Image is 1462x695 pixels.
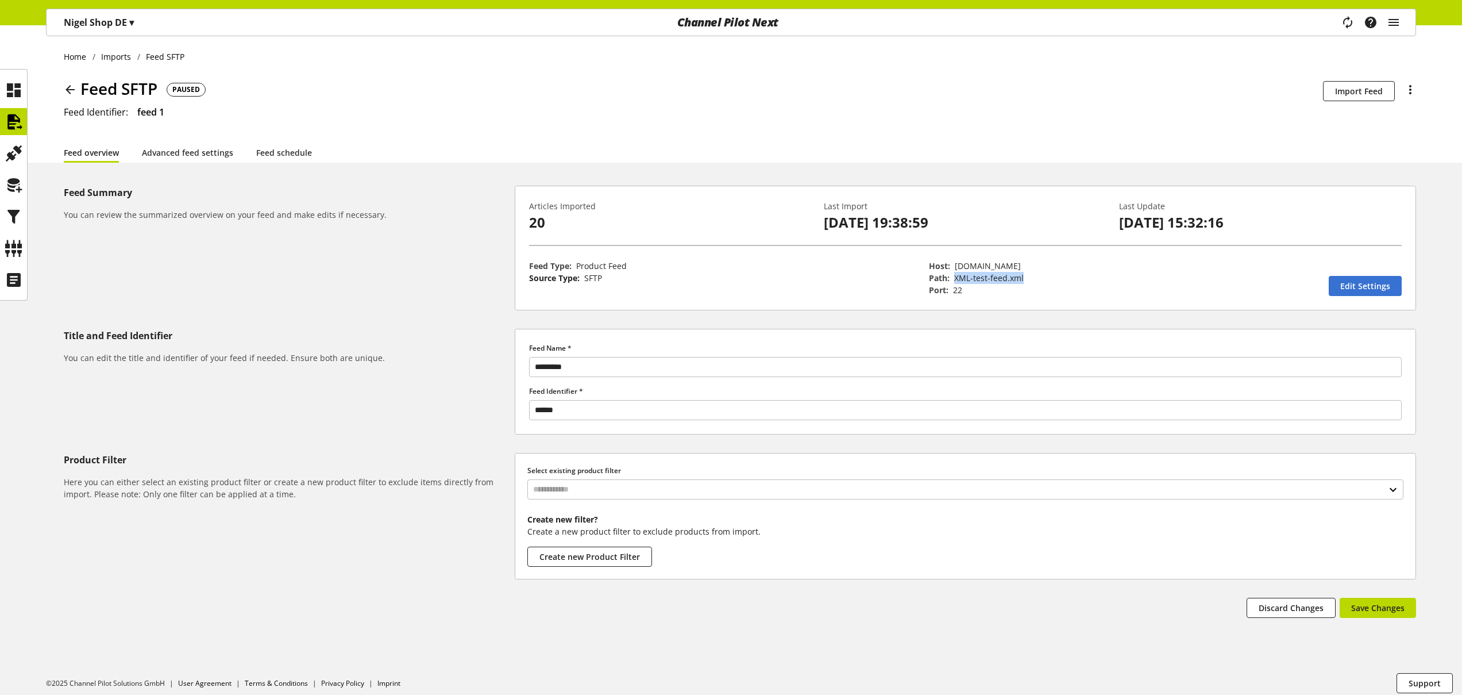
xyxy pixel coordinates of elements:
span: Edit Settings [1340,280,1390,292]
span: Host: [929,260,950,271]
span: Source Type: [529,272,580,283]
li: ©2025 Channel Pilot Solutions GmbH [46,678,178,689]
h5: Title and Feed Identifier [64,329,510,343]
button: Import Feed [1323,81,1395,101]
p: Create a new product filter to exclude products from import. [527,525,1403,537]
button: Create new Product Filter [527,547,652,567]
p: Last Import [824,200,1106,212]
span: Feed Name * [529,343,572,353]
p: [DATE] 19:38:59 [824,212,1106,233]
a: Feed schedule [256,147,312,159]
span: feed 1 [137,106,164,118]
p: [DATE] 15:32:16 [1119,212,1402,233]
button: Support [1397,673,1453,693]
button: Save Changes [1340,598,1416,618]
span: Support [1409,677,1441,689]
span: Feed Identifier * [529,386,583,396]
a: Privacy Policy [321,678,364,688]
span: Create new Product Filter [539,551,640,563]
a: Edit Settings [1329,276,1402,296]
span: ftp.channelpilot.com [955,260,1021,271]
span: ▾ [129,16,134,29]
h6: You can review the summarized overview on your feed and make edits if necessary. [64,209,510,221]
span: Path: [929,272,950,283]
span: 22 [953,285,962,295]
a: Imports [95,51,137,63]
b: Create new filter? [527,514,598,525]
a: Terms & Conditions [245,678,308,688]
h6: Here you can either select an existing product filter or create a new product filter to exclude i... [64,476,510,500]
p: Nigel Shop DE [64,16,134,29]
a: User Agreement [178,678,232,688]
span: Discard Changes [1259,602,1324,614]
a: Feed overview [64,147,119,159]
span: Feed SFTP [80,76,157,101]
span: XML-test-feed.xml [954,272,1024,283]
span: Port: [929,285,948,295]
p: 20 [529,212,812,233]
span: Feed Type: [529,260,572,271]
span: Feed Identifier: [64,106,128,118]
p: Articles Imported [529,200,812,212]
a: Home [64,51,92,63]
span: PAUSED [172,85,200,95]
p: Last Update [1119,200,1402,212]
h5: Feed Summary [64,186,510,199]
a: Advanced feed settings [142,147,233,159]
span: Import Feed [1335,85,1383,97]
a: Imprint [377,678,400,688]
h6: You can edit the title and identifier of your feed if needed. Ensure both are unique. [64,352,510,364]
label: Select existing product filter [527,466,1403,476]
span: SFTP [584,272,602,283]
span: Save Changes [1351,602,1405,614]
h5: Product Filter [64,453,510,467]
button: Discard Changes [1247,598,1336,618]
span: Product Feed [576,260,627,271]
nav: main navigation [46,9,1416,36]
